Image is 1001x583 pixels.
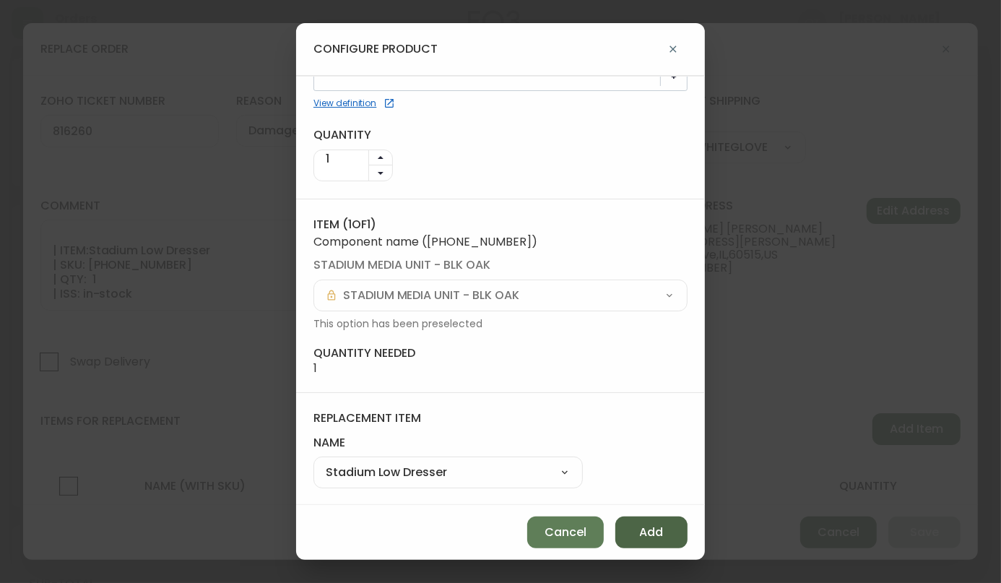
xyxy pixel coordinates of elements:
h4: Item ( 1 of 1 ) [313,217,688,233]
a: View definition [313,97,688,110]
button: Add [615,517,688,548]
button: Cancel [527,517,604,548]
label: name [313,435,583,451]
input: Select [343,288,658,302]
div: View definition [313,97,376,110]
label: quantity [313,127,393,143]
label: stadium media unit - blk oak [313,257,688,273]
span: Component name ( [PHONE_NUMBER] ) [313,236,688,249]
span: Add [640,524,664,540]
h4: quantity needed [313,345,415,361]
span: 1 [313,362,415,375]
h4: replacement item [313,410,688,426]
span: This option has been preselected [313,317,688,332]
span: Cancel [545,524,586,540]
h4: configure product [313,41,438,57]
